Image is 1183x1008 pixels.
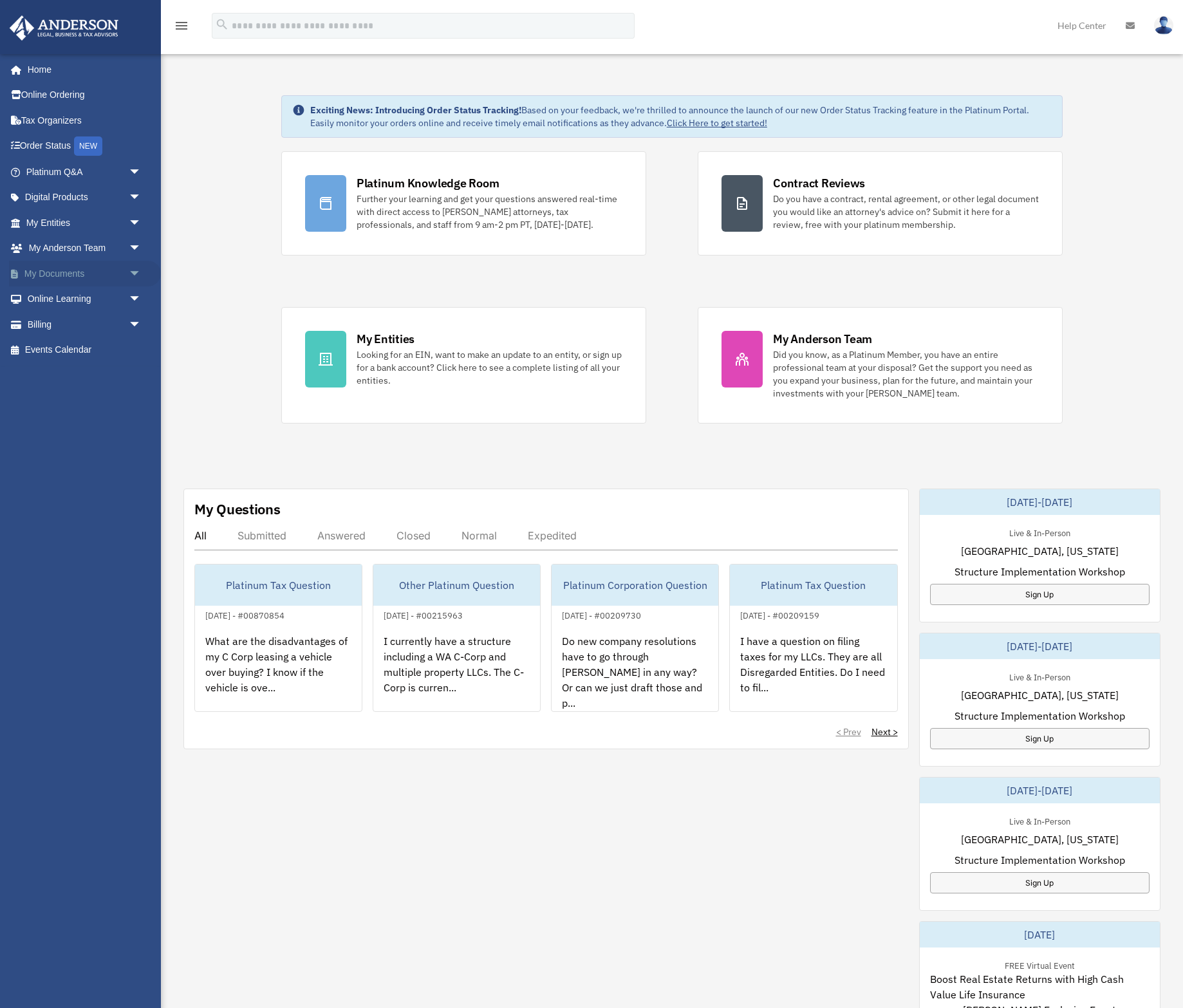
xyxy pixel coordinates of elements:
span: [GEOGRAPHIC_DATA], [US_STATE] [961,687,1119,703]
i: menu [174,18,189,33]
span: Structure Implementation Workshop [955,852,1125,868]
span: arrow_drop_down [129,185,154,211]
i: search [215,17,229,32]
strong: Exciting News: Introducing Order Status Tracking! [310,104,521,116]
a: Digital Productsarrow_drop_down [9,185,161,210]
div: Answered [317,529,366,542]
a: Events Calendar [9,337,161,363]
a: Sign Up [930,584,1150,605]
div: Live & In-Person [999,525,1081,539]
div: All [194,529,207,542]
a: menu [174,23,189,33]
a: Click Here to get started! [667,117,767,129]
div: Other Platinum Question [373,565,540,606]
div: Platinum Corporation Question [552,565,718,606]
a: Platinum Knowledge Room Further your learning and get your questions answered real-time with dire... [281,151,646,256]
div: Did you know, as a Platinum Member, you have an entire professional team at your disposal? Get th... [773,348,1039,400]
a: Order StatusNEW [9,133,161,160]
div: [DATE]-[DATE] [920,778,1160,803]
div: [DATE] - #00870854 [195,608,295,621]
div: [DATE] - #00215963 [373,608,473,621]
div: NEW [74,136,102,156]
div: What are the disadvantages of my C Corp leasing a vehicle over buying? I know if the vehicle is o... [195,623,362,723]
div: Normal [461,529,497,542]
span: arrow_drop_down [129,236,154,262]
a: Online Learningarrow_drop_down [9,286,161,312]
a: Next > [871,725,898,738]
a: Home [9,57,154,82]
div: Further your learning and get your questions answered real-time with direct access to [PERSON_NAM... [357,192,622,231]
div: My Entities [357,331,415,347]
div: I have a question on filing taxes for my LLCs. They are all Disregarded Entities. Do I need to fi... [730,623,897,723]
div: Expedited [528,529,577,542]
div: Do you have a contract, rental agreement, or other legal document you would like an attorney's ad... [773,192,1039,231]
div: Do new company resolutions have to go through [PERSON_NAME] in any way? Or can we just draft thos... [552,623,718,723]
div: I currently have a structure including a WA C-Corp and multiple property LLCs. The C-Corp is curr... [373,623,540,723]
img: User Pic [1154,16,1173,35]
span: [GEOGRAPHIC_DATA], [US_STATE] [961,543,1119,559]
div: Contract Reviews [773,175,865,191]
div: Live & In-Person [999,669,1081,683]
a: Platinum Corporation Question[DATE] - #00209730Do new company resolutions have to go through [PER... [551,564,719,712]
a: Billingarrow_drop_down [9,312,161,337]
div: My Questions [194,499,281,519]
div: Submitted [238,529,286,542]
div: Looking for an EIN, want to make an update to an entity, or sign up for a bank account? Click her... [357,348,622,387]
span: arrow_drop_down [129,210,154,236]
span: arrow_drop_down [129,312,154,338]
div: Platinum Tax Question [195,565,362,606]
div: Closed [396,529,431,542]
a: Sign Up [930,872,1150,893]
span: Structure Implementation Workshop [955,708,1125,723]
img: Anderson Advisors Platinum Portal [6,15,122,41]
div: [DATE] - #00209159 [730,608,830,621]
div: Live & In-Person [999,814,1081,827]
span: arrow_drop_down [129,261,154,287]
a: Tax Organizers [9,107,161,133]
div: [DATE] - #00209730 [552,608,651,621]
a: Online Ordering [9,82,161,108]
a: Sign Up [930,728,1150,749]
div: [DATE] [920,922,1160,947]
div: My Anderson Team [773,331,872,347]
a: My Anderson Teamarrow_drop_down [9,236,161,261]
div: Platinum Tax Question [730,565,897,606]
div: [DATE]-[DATE] [920,633,1160,659]
a: My Entitiesarrow_drop_down [9,210,161,236]
a: My Anderson Team Did you know, as a Platinum Member, you have an entire professional team at your... [698,307,1063,424]
div: Based on your feedback, we're thrilled to announce the launch of our new Order Status Tracking fe... [310,104,1052,129]
a: Platinum Tax Question[DATE] - #00870854What are the disadvantages of my C Corp leasing a vehicle ... [194,564,362,712]
span: [GEOGRAPHIC_DATA], [US_STATE] [961,832,1119,847]
div: [DATE]-[DATE] [920,489,1160,515]
span: Boost Real Estate Returns with High Cash Value Life Insurance [930,971,1150,1002]
a: Platinum Tax Question[DATE] - #00209159I have a question on filing taxes for my LLCs. They are al... [729,564,897,712]
a: Platinum Q&Aarrow_drop_down [9,159,161,185]
div: Platinum Knowledge Room [357,175,499,191]
a: Contract Reviews Do you have a contract, rental agreement, or other legal document you would like... [698,151,1063,256]
a: My Entities Looking for an EIN, want to make an update to an entity, or sign up for a bank accoun... [281,307,646,424]
div: FREE Virtual Event [994,958,1085,971]
a: My Documentsarrow_drop_down [9,261,161,286]
span: Structure Implementation Workshop [955,564,1125,579]
span: arrow_drop_down [129,286,154,313]
span: arrow_drop_down [129,159,154,185]
a: Other Platinum Question[DATE] - #00215963I currently have a structure including a WA C-Corp and m... [373,564,541,712]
